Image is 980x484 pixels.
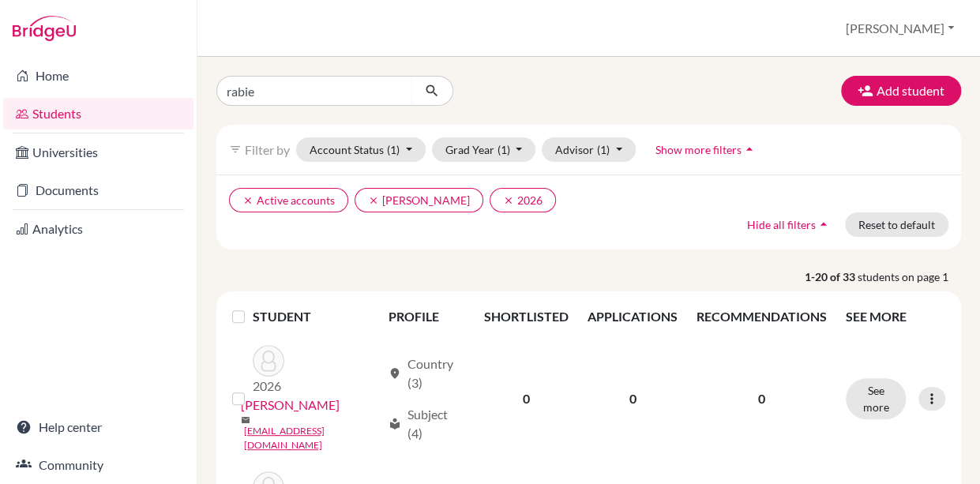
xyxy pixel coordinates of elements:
[3,98,193,129] a: Students
[836,298,955,336] th: SEE MORE
[245,142,290,157] span: Filter by
[387,143,400,156] span: (1)
[241,396,340,415] a: [PERSON_NAME]
[3,411,193,443] a: Help center
[542,137,636,162] button: Advisor(1)
[816,216,832,232] i: arrow_drop_up
[216,76,412,106] input: Find student by name...
[389,367,401,380] span: location_on
[389,405,465,443] div: Subject (4)
[432,137,536,162] button: Grad Year(1)
[229,188,348,212] button: clearActive accounts
[687,298,836,336] th: RECOMMENDATIONS
[3,174,193,206] a: Documents
[229,143,242,156] i: filter_list
[3,60,193,92] a: Home
[734,212,845,237] button: Hide all filtersarrow_drop_up
[490,188,556,212] button: clear2026
[503,195,514,206] i: clear
[3,137,193,168] a: Universities
[13,16,76,41] img: Bridge-U
[578,336,687,462] td: 0
[253,298,379,336] th: STUDENT
[747,218,816,231] span: Hide all filters
[296,137,426,162] button: Account Status(1)
[242,195,253,206] i: clear
[839,13,961,43] button: [PERSON_NAME]
[597,143,610,156] span: (1)
[379,298,475,336] th: PROFILE
[697,389,827,408] p: 0
[389,418,401,430] span: local_library
[475,336,578,462] td: 0
[805,268,858,285] strong: 1-20 of 33
[578,298,687,336] th: APPLICATIONS
[845,212,948,237] button: Reset to default
[355,188,483,212] button: clear[PERSON_NAME]
[858,268,961,285] span: students on page 1
[253,377,284,396] p: 2026
[241,415,250,425] span: mail
[244,424,381,452] a: [EMAIL_ADDRESS][DOMAIN_NAME]
[642,137,771,162] button: Show more filtersarrow_drop_up
[841,76,961,106] button: Add student
[3,449,193,481] a: Community
[3,213,193,245] a: Analytics
[742,141,757,157] i: arrow_drop_up
[389,355,465,392] div: Country (3)
[368,195,379,206] i: clear
[655,143,742,156] span: Show more filters
[846,378,906,419] button: See more
[498,143,510,156] span: (1)
[475,298,578,336] th: SHORTLISTED
[253,345,284,377] img: Abdelbaki, Taya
